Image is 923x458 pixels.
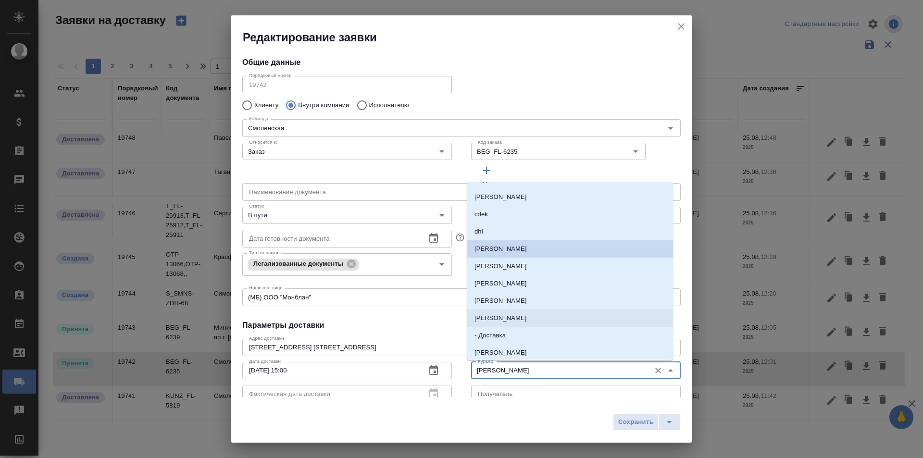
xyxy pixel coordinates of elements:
[474,192,527,202] p: [PERSON_NAME]
[474,279,527,288] p: [PERSON_NAME]
[242,320,681,331] h4: Параметры доставки
[629,145,642,158] button: Open
[471,162,502,179] button: Добавить
[298,100,349,110] p: Внутри компании
[254,100,278,110] p: Клиенту
[664,364,677,377] button: Close
[613,413,680,431] div: split button
[474,244,527,254] p: [PERSON_NAME]
[435,145,449,158] button: Open
[474,348,527,358] p: [PERSON_NAME]
[613,413,659,431] button: Сохранить
[249,344,674,351] textarea: [STREET_ADDRESS] [STREET_ADDRESS]
[618,417,653,428] span: Сохранить
[248,259,359,271] div: Легализованные документы
[664,122,677,135] button: Open
[454,231,466,244] button: Если заполнить эту дату, автоматически создастся заявка, чтобы забрать готовые документы
[435,209,449,222] button: Open
[474,313,527,323] p: [PERSON_NAME]
[369,100,409,110] p: Исполнителю
[474,296,527,306] p: [PERSON_NAME]
[435,258,449,271] button: Open
[474,331,506,340] p: - Доставка
[474,227,483,236] p: dhl
[651,364,665,377] button: Очистить
[474,210,488,219] p: cdek
[242,57,681,68] h4: Общие данные
[474,261,527,271] p: [PERSON_NAME]
[674,19,688,34] button: close
[248,260,349,267] span: Легализованные документы
[243,30,692,45] h2: Редактирование заявки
